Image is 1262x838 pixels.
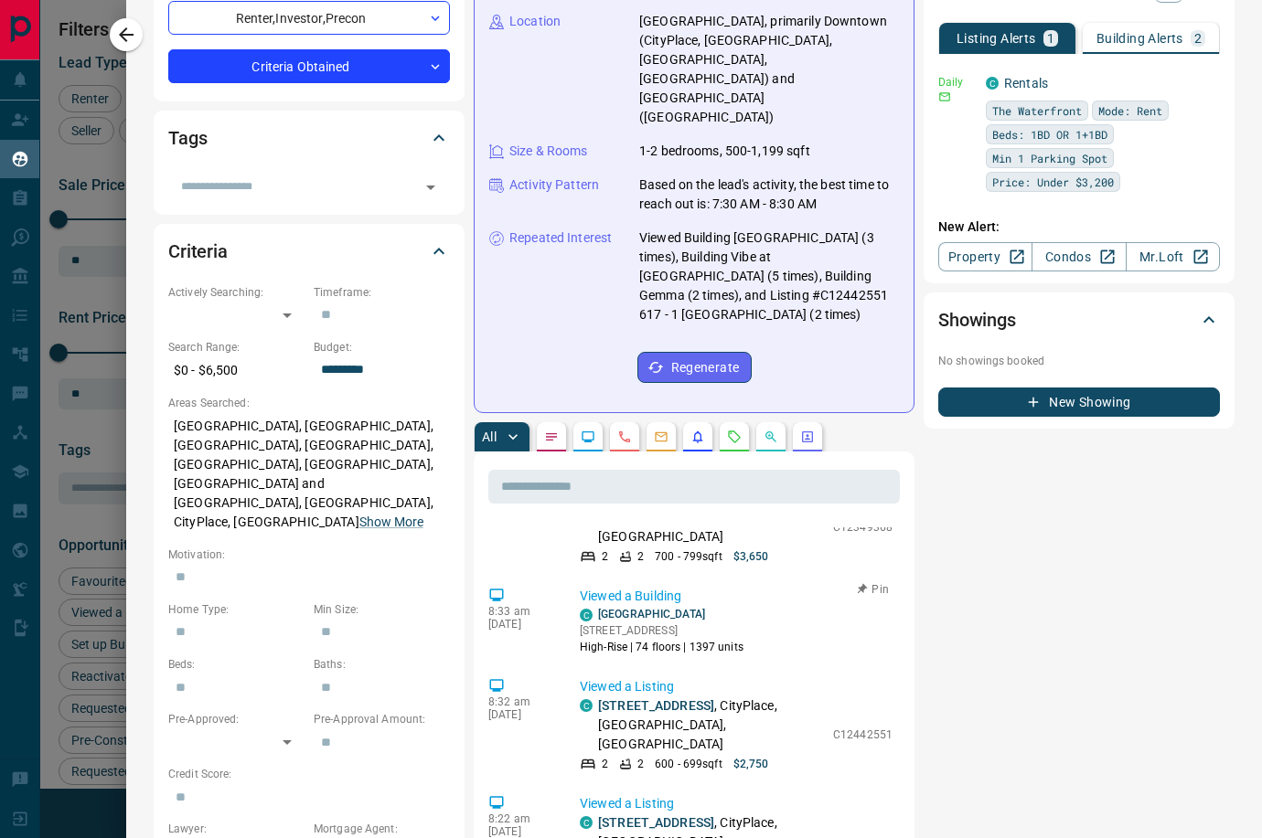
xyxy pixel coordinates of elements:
p: Activity Pattern [509,175,599,195]
div: Renter , Investor , Precon [168,1,450,35]
span: Beds: 1BD OR 1+1BD [992,125,1107,143]
p: Size & Rooms [509,142,588,161]
div: Criteria [168,229,450,273]
p: [STREET_ADDRESS] [580,622,743,639]
p: [GEOGRAPHIC_DATA], [GEOGRAPHIC_DATA], [GEOGRAPHIC_DATA], [GEOGRAPHIC_DATA], [GEOGRAPHIC_DATA], [G... [168,411,450,537]
div: Showings [938,298,1220,342]
a: Mr.Loft [1126,242,1220,271]
p: $3,650 [733,548,769,565]
a: [GEOGRAPHIC_DATA] [598,608,705,621]
p: High-Rise | 74 floors | 1397 units [580,639,743,655]
p: Baths: [314,656,450,673]
button: New Showing [938,387,1220,417]
p: 2 [1194,32,1202,45]
p: [GEOGRAPHIC_DATA], primarily Downtown (CityPlace, [GEOGRAPHIC_DATA], [GEOGRAPHIC_DATA], [GEOGRAPH... [639,12,899,127]
div: condos.ca [580,609,593,621]
p: Min Size: [314,601,450,618]
p: All [482,430,497,443]
p: Based on the lead's activity, the best time to reach out is: 7:30 AM - 8:30 AM [639,175,899,214]
button: Regenerate [637,352,752,383]
p: Viewed a Building [580,587,893,606]
p: New Alert: [938,217,1220,237]
p: Pre-Approval Amount: [314,711,450,727]
p: 1 [1047,32,1054,45]
a: Rentals [1004,76,1048,90]
span: Mode: Rent [1098,101,1162,120]
p: 2 [637,548,644,565]
svg: Listing Alerts [690,430,705,444]
p: [DATE] [488,618,552,631]
p: Areas Searched: [168,395,450,411]
p: 8:33 am [488,605,552,618]
h2: Showings [938,305,1016,334]
svg: Notes [544,430,559,444]
p: 700 - 799 sqft [655,548,722,565]
div: condos.ca [580,699,593,712]
p: 1-2 bedrooms, 500-1,199 sqft [639,142,810,161]
button: Pin [847,581,900,598]
p: Beds: [168,656,305,673]
p: 600 - 699 sqft [655,756,722,772]
a: [STREET_ADDRESS] [598,815,714,830]
p: No showings booked [938,353,1220,369]
p: Viewed a Listing [580,794,893,813]
div: condos.ca [986,77,999,90]
button: Open [418,175,444,200]
svg: Requests [727,430,742,444]
svg: Agent Actions [800,430,815,444]
p: Lawyer: [168,821,305,837]
div: condos.ca [580,816,593,829]
p: Home Type: [168,601,305,618]
div: Tags [168,116,450,160]
p: Motivation: [168,546,450,563]
span: Price: Under $3,200 [992,173,1114,191]
p: Location [509,12,561,31]
p: [DATE] [488,708,552,721]
a: [STREET_ADDRESS] [598,698,714,713]
p: Repeated Interest [509,228,612,248]
p: Viewed Building [GEOGRAPHIC_DATA] (3 times), Building Vibe at [GEOGRAPHIC_DATA] (5 times), Buildi... [639,228,899,324]
p: Daily [938,74,975,90]
p: Budget: [314,339,450,355]
p: 8:22 am [488,812,552,825]
h2: Tags [168,123,207,153]
p: Pre-Approved: [168,711,305,727]
h2: Criteria [168,237,228,266]
p: C12442551 [833,727,893,743]
svg: Emails [654,430,668,444]
a: Condos [1032,242,1126,271]
p: C12349368 [833,519,893,536]
p: 2 [602,756,608,772]
a: Property [938,242,1032,271]
p: 2 [637,756,644,772]
span: The Waterfront [992,101,1082,120]
div: Criteria Obtained [168,49,450,83]
p: , CityPlace, [GEOGRAPHIC_DATA], [GEOGRAPHIC_DATA] [598,696,824,754]
svg: Opportunities [764,430,778,444]
svg: Lead Browsing Activity [581,430,595,444]
p: Search Range: [168,339,305,355]
p: Building Alerts [1096,32,1183,45]
p: Listing Alerts [957,32,1036,45]
p: Viewed a Listing [580,677,893,696]
p: [DATE] [488,825,552,838]
button: Show More [359,513,423,532]
p: 8:32 am [488,695,552,708]
svg: Calls [617,430,632,444]
p: Actively Searching: [168,284,305,301]
p: 2 [602,548,608,565]
p: Mortgage Agent: [314,821,450,837]
p: Timeframe: [314,284,450,301]
p: $0 - $6,500 [168,355,305,386]
span: Min 1 Parking Spot [992,149,1107,167]
svg: Email [938,90,951,103]
p: Credit Score: [168,766,450,782]
p: $2,750 [733,756,769,772]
